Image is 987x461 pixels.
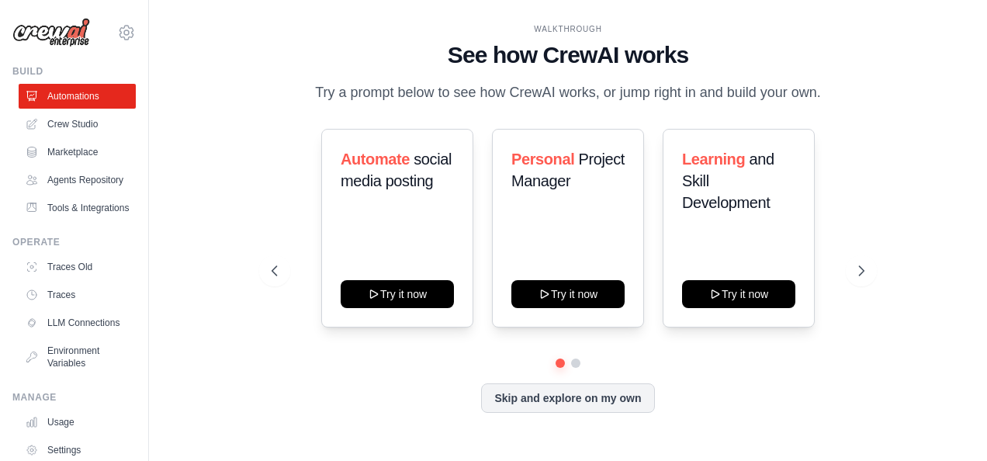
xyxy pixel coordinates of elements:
button: Try it now [511,280,625,308]
a: Marketplace [19,140,136,165]
a: Automations [19,84,136,109]
span: social media posting [341,151,452,189]
span: Project Manager [511,151,625,189]
span: Learning [682,151,745,168]
a: Crew Studio [19,112,136,137]
div: Manage [12,391,136,404]
span: and Skill Development [682,151,774,211]
a: Traces Old [19,255,136,279]
div: Operate [12,236,136,248]
span: Personal [511,151,574,168]
a: Environment Variables [19,338,136,376]
div: WALKTHROUGH [272,23,865,35]
button: Try it now [341,280,454,308]
div: Build [12,65,136,78]
a: Agents Repository [19,168,136,192]
a: LLM Connections [19,310,136,335]
img: Logo [12,18,90,47]
h1: See how CrewAI works [272,41,865,69]
a: Tools & Integrations [19,196,136,220]
button: Try it now [682,280,795,308]
button: Skip and explore on my own [481,383,654,413]
a: Usage [19,410,136,435]
a: Traces [19,282,136,307]
p: Try a prompt below to see how CrewAI works, or jump right in and build your own. [307,81,829,104]
span: Automate [341,151,410,168]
